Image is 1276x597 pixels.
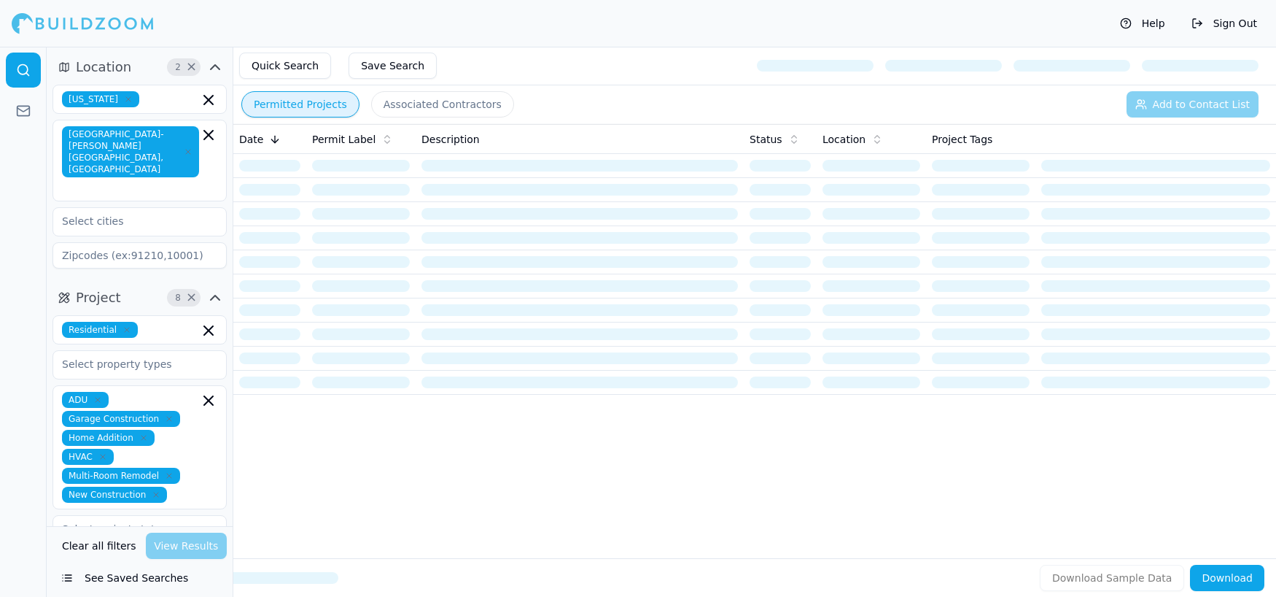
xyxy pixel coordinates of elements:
[822,132,865,147] span: Location
[62,411,180,427] span: Garage Construction
[349,53,437,79] button: Save Search
[52,286,227,309] button: Project8Clear Project filters
[371,91,514,118] button: Associated Contractors
[241,91,359,118] button: Permitted Projects
[239,132,263,147] span: Date
[62,322,138,338] span: Residential
[62,91,139,107] span: [US_STATE]
[750,132,782,147] span: Status
[171,60,185,74] span: 2
[53,351,208,377] input: Select property types
[52,565,227,591] button: See Saved Searches
[171,290,185,305] span: 8
[186,294,197,301] span: Clear Project filters
[932,132,992,147] span: Project Tags
[62,126,199,177] span: [GEOGRAPHIC_DATA]-[PERSON_NAME][GEOGRAPHIC_DATA], [GEOGRAPHIC_DATA]
[53,516,208,542] input: Select project status
[312,132,376,147] span: Permit Label
[1184,12,1264,35] button: Sign Out
[1113,12,1172,35] button: Help
[76,288,121,308] span: Project
[1190,565,1264,591] button: Download
[239,53,331,79] button: Quick Search
[186,63,197,71] span: Clear Location filters
[53,208,208,234] input: Select cities
[58,533,140,559] button: Clear all filters
[62,468,180,484] span: Multi-Room Remodel
[76,57,131,77] span: Location
[62,449,114,465] span: HVAC
[52,55,227,79] button: Location2Clear Location filters
[421,132,480,147] span: Description
[62,487,167,503] span: New Construction
[52,242,227,269] input: Zipcodes (ex:91210,10001)
[62,392,109,408] span: ADU
[62,430,155,446] span: Home Addition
